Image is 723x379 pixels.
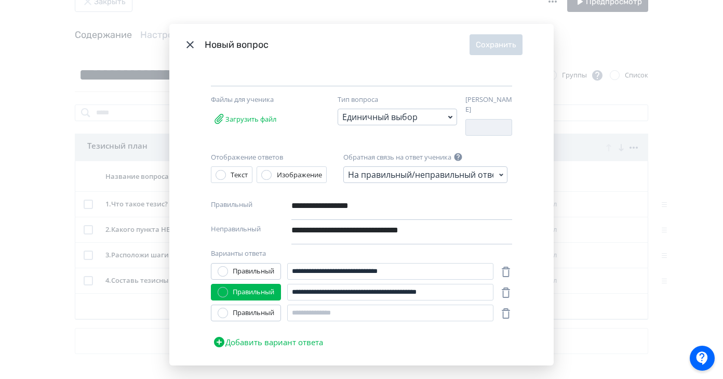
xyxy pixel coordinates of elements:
[231,170,248,180] div: Текст
[211,332,325,352] button: Добавить вариант ответа
[277,170,322,180] div: Изображение
[233,308,274,318] div: Правильный
[233,266,274,277] div: Правильный
[211,152,283,163] label: Отображение ответов
[348,168,493,181] div: На правильный/неправильный ответы
[205,38,470,52] div: Новый вопрос
[211,249,266,259] label: Варианты ответа
[169,24,554,365] div: Modal
[211,95,320,105] div: Файлы для ученика
[211,224,261,240] label: Неправильный
[233,287,274,297] div: Правильный
[465,95,512,115] label: [PERSON_NAME]
[470,34,523,55] button: Сохранить
[338,95,378,105] label: Тип вопроса
[211,200,252,216] label: Правильный
[342,111,418,123] div: Единичный выбор
[343,152,451,163] label: Обратная связь на ответ ученика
